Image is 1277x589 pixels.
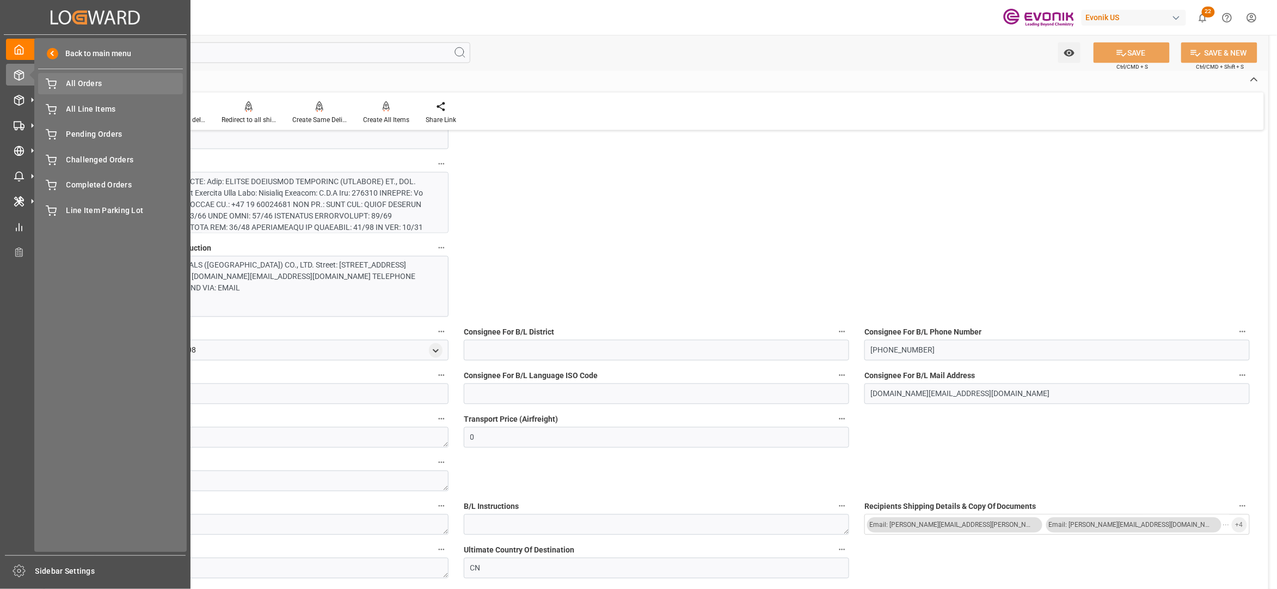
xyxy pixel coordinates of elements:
button: open menu [864,514,1250,535]
div: Name: EVONIK SPECIALTY CHEMICALS ([GEOGRAPHIC_DATA]) CO., LTD. Street: [STREET_ADDRESS] CONTACT: ... [70,260,431,294]
button: Consignee For B/L Language Code [434,368,449,382]
span: + 4 [1236,517,1243,534]
div: Create All Items [363,115,409,125]
span: Consignee For B/L District [464,327,554,338]
button: menu-button [865,515,1230,536]
button: Ultimate Country Of Destination [835,543,849,557]
button: show 22 new notifications [1190,5,1215,30]
a: My Reports [6,216,185,237]
img: Evonik-brand-mark-Deep-Purple-RGB.jpeg_1700498283.jpeg [1003,8,1074,27]
button: +4 [1232,518,1247,533]
button: Physical Document Distribution Instruction [434,241,449,255]
div: Redirect to all shipments [222,115,276,125]
a: Line Item Parking Lot [38,199,183,221]
a: All Line Items [38,98,183,119]
button: Consignee For B/L District [835,325,849,339]
button: Recipients Shipping Details & Copy Of Documents [1236,499,1250,513]
a: My Cockpit [6,39,185,60]
button: Email: [PERSON_NAME][EMAIL_ADDRESS][DOMAIN_NAME] [1046,518,1221,533]
button: Consignee For B/L Phone Number [1236,325,1250,339]
textarea: VAT-ID: 91310000766462540L [63,514,449,535]
textarea: RESELLER [63,471,449,491]
button: Transport Price (Airfreight) [835,412,849,426]
button: Text Information [434,157,449,171]
span: B/L Instructions [464,501,519,513]
button: Evonik US [1082,7,1190,28]
button: Importer Identification Number [434,499,449,513]
span: Back to main menu [58,48,132,59]
div: open menu [429,343,443,358]
a: Completed Orders [38,174,183,196]
button: open menu [1058,42,1080,63]
span: All Line Items [66,104,183,115]
span: Ultimate Country Of Destination [464,545,574,556]
div: Email: [PERSON_NAME][EMAIL_ADDRESS][DOMAIN_NAME] [1049,520,1210,531]
a: All Orders [38,73,183,94]
button: SAVE [1094,42,1170,63]
span: Line Item Parking Lot [66,205,183,216]
button: Consignee For B/L Mail Address [1236,368,1250,382]
div: Email: [PERSON_NAME][EMAIL_ADDRESS][PERSON_NAME][DOMAIN_NAME] [870,520,1031,531]
input: Search Fields [50,42,470,63]
span: Sidebar Settings [35,566,186,577]
div: LOREMIPS DOLORSIT AMETCONSECTE: Adip: ELITSE DOEIUSMOD TEMPORINC (UTLABORE) ET., DOL. Magnaa: 11 ... [70,176,431,359]
button: SAVE & NEW [1181,42,1257,63]
a: Transport Planner [6,241,185,263]
span: Consignee For B/L Phone Number [864,327,981,338]
div: Create Same Delivery Date [292,115,347,125]
div: Share Link [426,115,456,125]
span: Transport Price (Airfreight) [464,414,558,426]
button: Spot Quote Reference (Airfreight) [434,412,449,426]
span: Ctrl/CMD + Shift + S [1196,63,1244,71]
span: Challenged Orders [66,154,183,166]
button: Consignee For B/L Address [434,325,449,339]
span: Completed Orders [66,179,183,191]
div: Evonik US [1082,10,1186,26]
a: Challenged Orders [38,149,183,170]
span: Consignee For B/L Mail Address [864,371,975,382]
span: All Orders [66,78,183,89]
button: Import License Number [434,543,449,557]
span: Pending Orders [66,129,183,140]
a: Pending Orders [38,124,183,145]
button: Consignee For B/L Language ISO Code [835,368,849,382]
button: Email: [PERSON_NAME][EMAIL_ADDRESS][PERSON_NAME][DOMAIN_NAME] [867,518,1042,533]
textarea: Not required [63,427,449,448]
button: Help Center [1215,5,1239,30]
button: B/L Instructions [835,499,849,513]
span: ... [1223,518,1230,533]
span: Recipients Shipping Details & Copy Of Documents [864,501,1036,513]
span: Consignee For B/L Language ISO Code [464,371,598,382]
button: Ultimate Consignee Type [434,456,449,470]
span: Ctrl/CMD + S [1117,63,1149,71]
span: 22 [1202,7,1215,17]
